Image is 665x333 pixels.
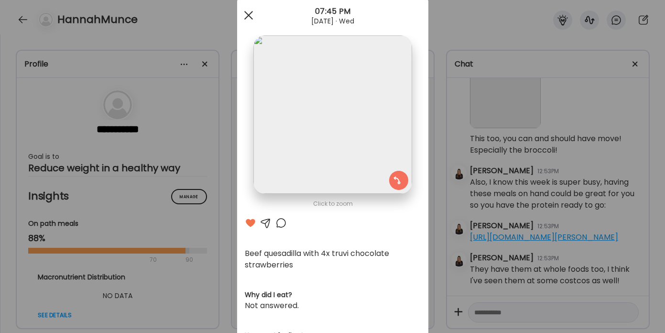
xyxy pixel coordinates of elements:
[245,248,421,271] div: Beef quesadilla with 4x truvi chocolate strawberries
[237,17,428,25] div: [DATE] · Wed
[245,290,421,300] h3: Why did I eat?
[245,300,421,311] div: Not answered.
[245,198,421,210] div: Click to zoom
[253,35,412,194] img: images%2Fkfkzk6vGDOhEU9eo8aJJ3Lraes72%2FcZbj5qAW3CIF6KPsLy8d%2FTDaLkt7jPcICbcqMKb0w_1080
[237,6,428,17] div: 07:45 PM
